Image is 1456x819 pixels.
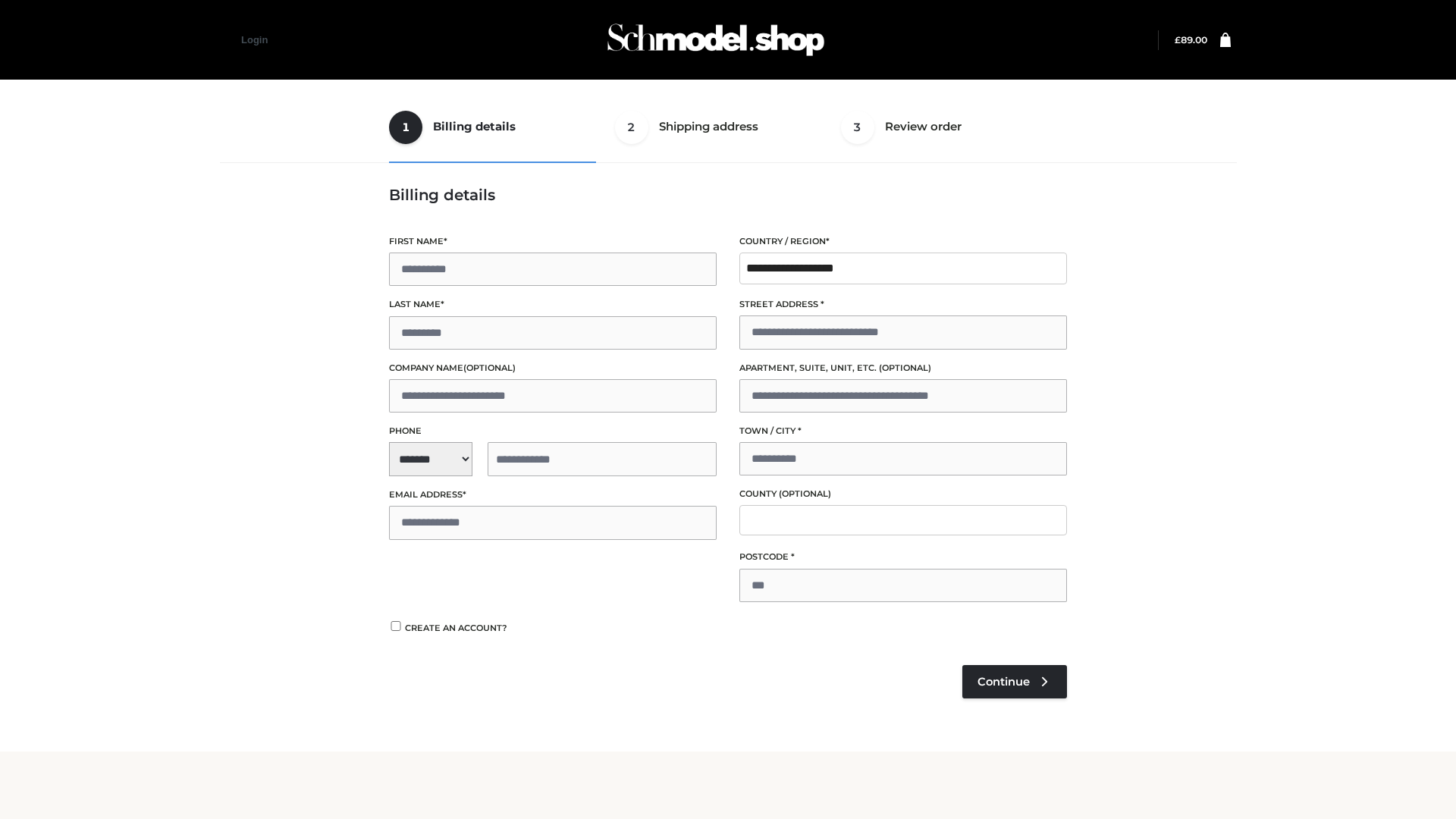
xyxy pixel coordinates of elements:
[389,361,717,375] label: Company name
[879,362,931,373] span: (optional)
[739,297,1067,312] label: Street address
[1175,34,1181,45] span: £
[962,665,1067,698] a: Continue
[389,297,717,312] label: Last name
[739,424,1067,438] label: Town / City
[389,488,717,502] label: Email address
[739,550,1067,564] label: Postcode
[1175,34,1207,45] bdi: 89.00
[389,424,717,438] label: Phone
[779,488,831,499] span: (optional)
[1175,34,1207,45] a: £89.00
[241,34,268,45] a: Login
[739,361,1067,375] label: Apartment, suite, unit, etc.
[389,621,403,631] input: Create an account?
[405,623,507,633] span: Create an account?
[602,10,830,70] img: Schmodel Admin 964
[977,675,1030,689] span: Continue
[739,487,1067,501] label: County
[463,362,516,373] span: (optional)
[389,234,717,249] label: First name
[739,234,1067,249] label: Country / Region
[389,186,1067,204] h3: Billing details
